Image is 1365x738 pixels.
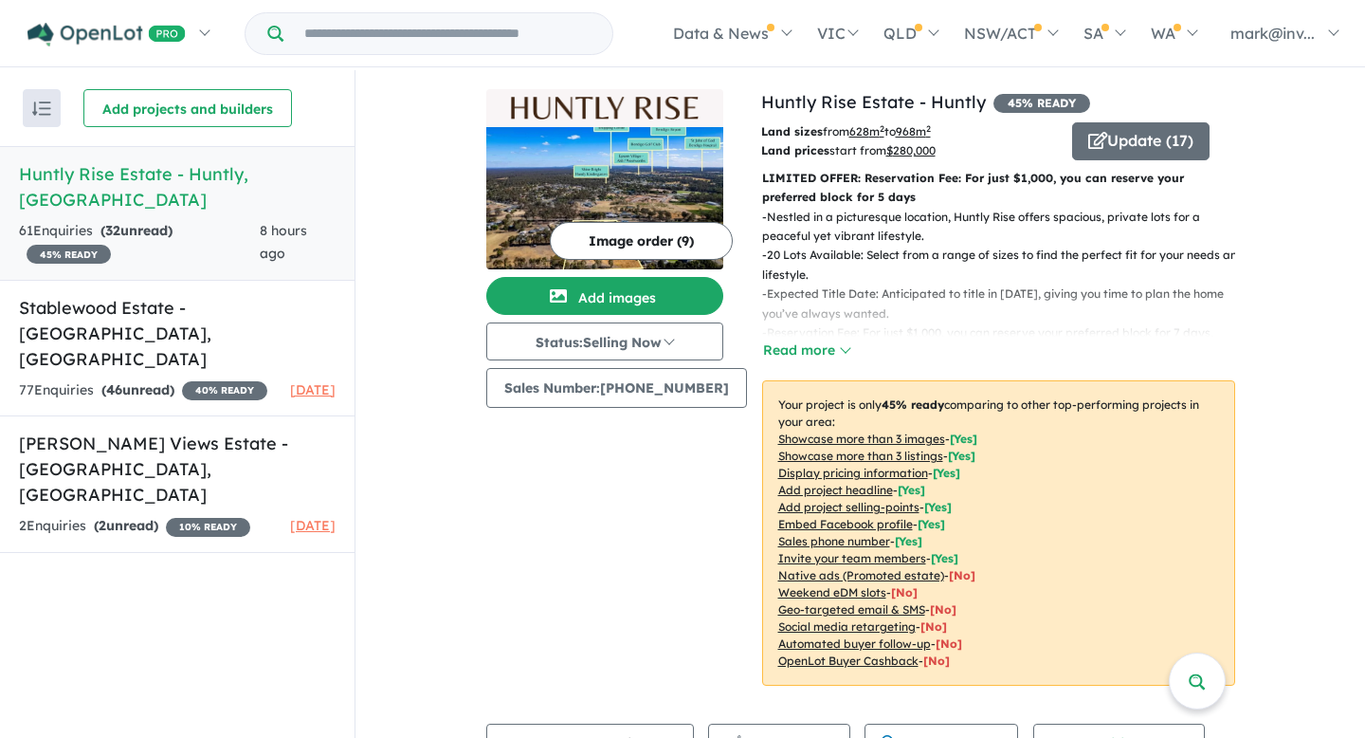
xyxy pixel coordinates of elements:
h5: Stablewood Estate - [GEOGRAPHIC_DATA] , [GEOGRAPHIC_DATA] [19,295,336,372]
span: 45 % READY [27,245,111,264]
span: [No] [923,654,950,668]
strong: ( unread) [100,222,173,239]
h5: [PERSON_NAME] Views Estate - [GEOGRAPHIC_DATA] , [GEOGRAPHIC_DATA] [19,431,336,507]
span: [ Yes ] [924,500,952,514]
b: Land prices [761,143,829,157]
sup: 2 [926,123,931,134]
span: [No] [949,568,975,582]
u: Social media retargeting [778,619,916,634]
u: 628 m [849,124,884,138]
u: Automated buyer follow-up [778,637,931,651]
span: [DATE] [290,517,336,534]
span: [No] [936,637,962,651]
span: [ Yes ] [948,449,975,463]
span: 8 hours ago [260,222,307,262]
b: Land sizes [761,124,823,138]
span: [No] [930,602,956,617]
sup: 2 [880,123,884,134]
button: Read more [762,340,851,361]
u: Add project selling-points [778,500,919,514]
u: $ 280,000 [886,143,936,157]
span: [ Yes ] [898,483,925,497]
span: [No] [920,619,947,634]
span: [DATE] [290,381,336,398]
span: [No] [891,585,918,600]
div: 77 Enquir ies [19,379,267,402]
p: start from [761,141,1058,160]
u: Add project headline [778,483,893,497]
u: Weekend eDM slots [778,585,886,600]
img: Huntly Rise Estate - Huntly Logo [494,97,716,120]
strong: ( unread) [94,517,158,534]
b: 45 % ready [882,397,944,412]
u: Sales phone number [778,534,890,548]
span: 10 % READY [166,518,250,537]
div: 61 Enquir ies [19,220,260,266]
p: LIMITED OFFER: Reservation Fee: For just $1,000, you can reserve your preferred block for 5 days [762,169,1235,208]
span: 2 [99,517,106,534]
p: from [761,122,1058,141]
u: Showcase more than 3 images [778,432,945,446]
a: Huntly Rise Estate - Huntly LogoHuntly Rise Estate - Huntly [486,89,723,269]
span: [ Yes ] [933,466,960,480]
u: Native ads (Promoted estate) [778,568,944,582]
p: - Expected Title Date: Anticipated to title in [DATE], giving you time to plan the home you’ve al... [762,285,1250,323]
p: Your project is only comparing to other top-performing projects in your area: - - - - - - - - - -... [762,380,1235,686]
u: 968 m [896,124,931,138]
span: 32 [105,222,120,239]
img: Openlot PRO Logo White [27,23,186,46]
div: 2 Enquir ies [19,515,250,538]
h5: Huntly Rise Estate - Huntly , [GEOGRAPHIC_DATA] [19,161,336,212]
u: Geo-targeted email & SMS [778,602,925,617]
strong: ( unread) [101,381,174,398]
u: Showcase more than 3 listings [778,449,943,463]
u: Display pricing information [778,466,928,480]
span: mark@inv... [1230,24,1315,43]
p: - 20 Lots Available: Select from a range of sizes to find the perfect fit for your needs and life... [762,246,1250,285]
u: Invite your team members [778,551,926,565]
u: Embed Facebook profile [778,517,913,531]
span: 45 % READY [993,94,1090,113]
button: Image order (9) [550,222,733,260]
img: Huntly Rise Estate - Huntly [486,127,723,269]
button: Status:Selling Now [486,323,723,360]
a: Huntly Rise Estate - Huntly [761,91,986,113]
span: [ Yes ] [950,432,977,446]
span: [ Yes ] [895,534,922,548]
input: Try estate name, suburb, builder or developer [287,13,609,54]
button: Sales Number:[PHONE_NUMBER] [486,368,747,408]
span: 46 [106,381,122,398]
img: sort.svg [32,101,51,116]
p: - Nestled in a picturesque location, Huntly Rise offers spacious, private lots for a peaceful yet... [762,208,1250,247]
p: - Reservation Fee: For just $1,000, you can reserve your preferred block for 7 days, allowing you... [762,323,1250,362]
u: OpenLot Buyer Cashback [778,654,919,668]
span: 40 % READY [182,381,267,400]
button: Add projects and builders [83,89,292,127]
button: Update (17) [1072,122,1210,160]
span: to [884,124,931,138]
span: [ Yes ] [918,517,945,531]
span: [ Yes ] [931,551,958,565]
button: Add images [486,277,723,315]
